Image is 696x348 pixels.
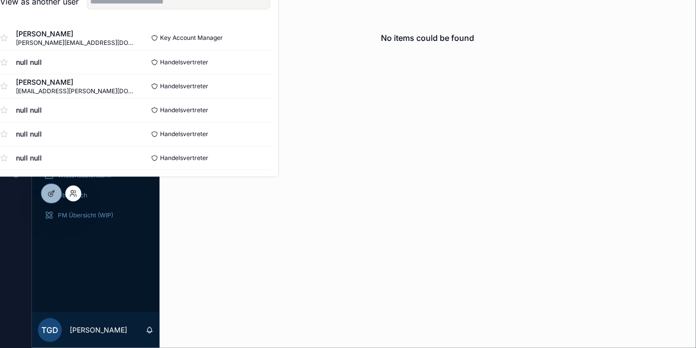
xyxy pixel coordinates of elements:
[160,130,208,138] span: Handelsvertreter
[16,153,42,163] span: null null
[381,32,475,44] h2: No items could be found
[160,82,208,90] span: Handelsvertreter
[160,154,208,162] span: Handelsvertreter
[160,34,223,42] span: Key Account Manager
[160,58,208,66] span: Handelsvertreter
[16,39,135,47] span: [PERSON_NAME][EMAIL_ADDRESS][DOMAIN_NAME]
[16,87,135,95] span: [EMAIL_ADDRESS][PERSON_NAME][DOMAIN_NAME]
[38,186,154,204] a: Über mich
[16,105,42,115] span: null null
[38,206,154,224] a: PM Übersicht (WIP)
[41,324,58,336] span: TgD
[16,29,135,39] span: [PERSON_NAME]
[16,77,135,87] span: [PERSON_NAME]
[70,325,127,335] p: [PERSON_NAME]
[16,129,42,139] span: null null
[58,211,113,219] span: PM Übersicht (WIP)
[16,57,42,67] span: null null
[160,106,208,114] span: Handelsvertreter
